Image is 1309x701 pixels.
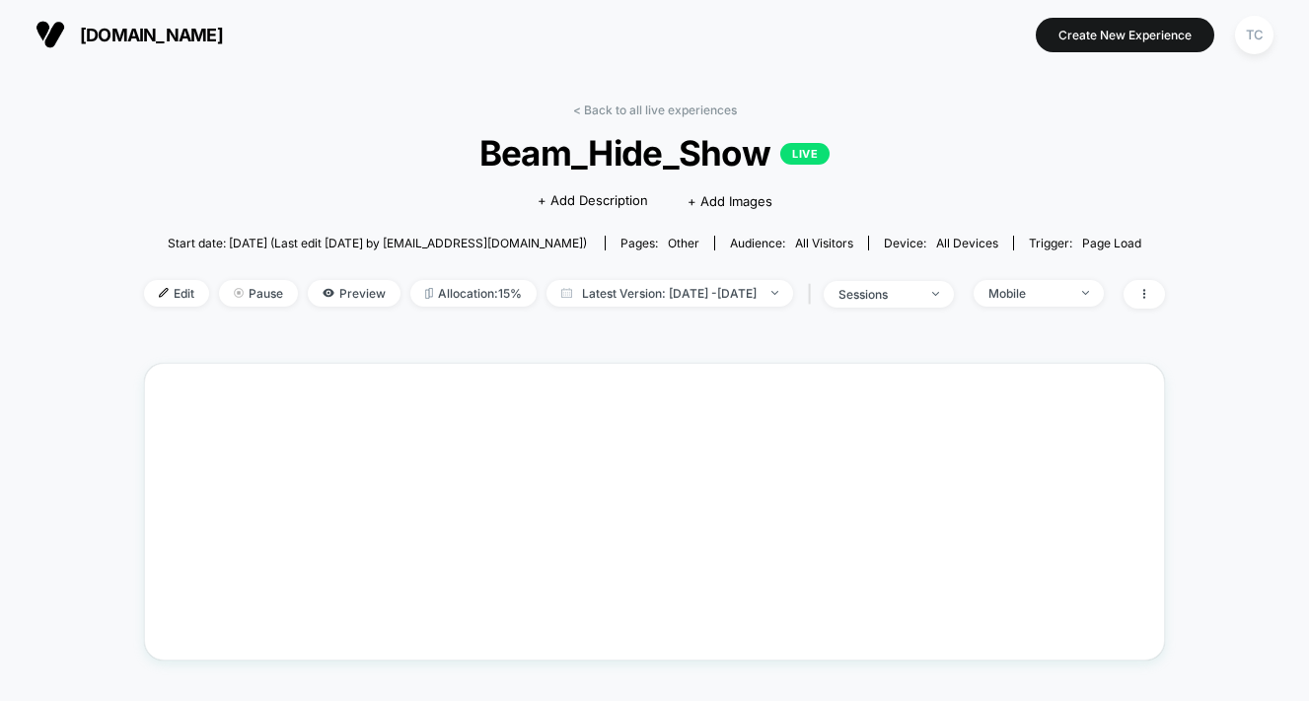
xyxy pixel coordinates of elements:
img: end [771,291,778,295]
button: [DOMAIN_NAME] [30,19,229,50]
span: Allocation: 15% [410,280,537,307]
img: end [932,292,939,296]
span: + Add Images [688,193,772,209]
span: other [668,236,699,250]
div: Pages: [620,236,699,250]
span: Edit [144,280,209,307]
span: Device: [868,236,1013,250]
div: sessions [838,287,917,302]
button: TC [1229,15,1279,55]
img: Visually logo [36,20,65,49]
span: Start date: [DATE] (Last edit [DATE] by [EMAIL_ADDRESS][DOMAIN_NAME]) [168,236,587,250]
span: Preview [308,280,400,307]
img: calendar [561,288,572,298]
div: Mobile [988,286,1067,301]
img: rebalance [425,288,433,299]
span: Beam_Hide_Show [195,132,1115,174]
span: | [803,280,824,309]
div: Audience: [730,236,853,250]
span: all devices [936,236,998,250]
span: Latest Version: [DATE] - [DATE] [546,280,793,307]
span: Pause [219,280,298,307]
div: TC [1235,16,1273,54]
p: LIVE [780,143,830,165]
span: [DOMAIN_NAME] [80,25,223,45]
img: end [1082,291,1089,295]
img: edit [159,288,169,298]
div: Trigger: [1029,236,1141,250]
span: Page Load [1082,236,1141,250]
button: Create New Experience [1036,18,1214,52]
span: All Visitors [795,236,853,250]
img: end [234,288,244,298]
span: + Add Description [538,191,648,211]
a: < Back to all live experiences [573,103,737,117]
